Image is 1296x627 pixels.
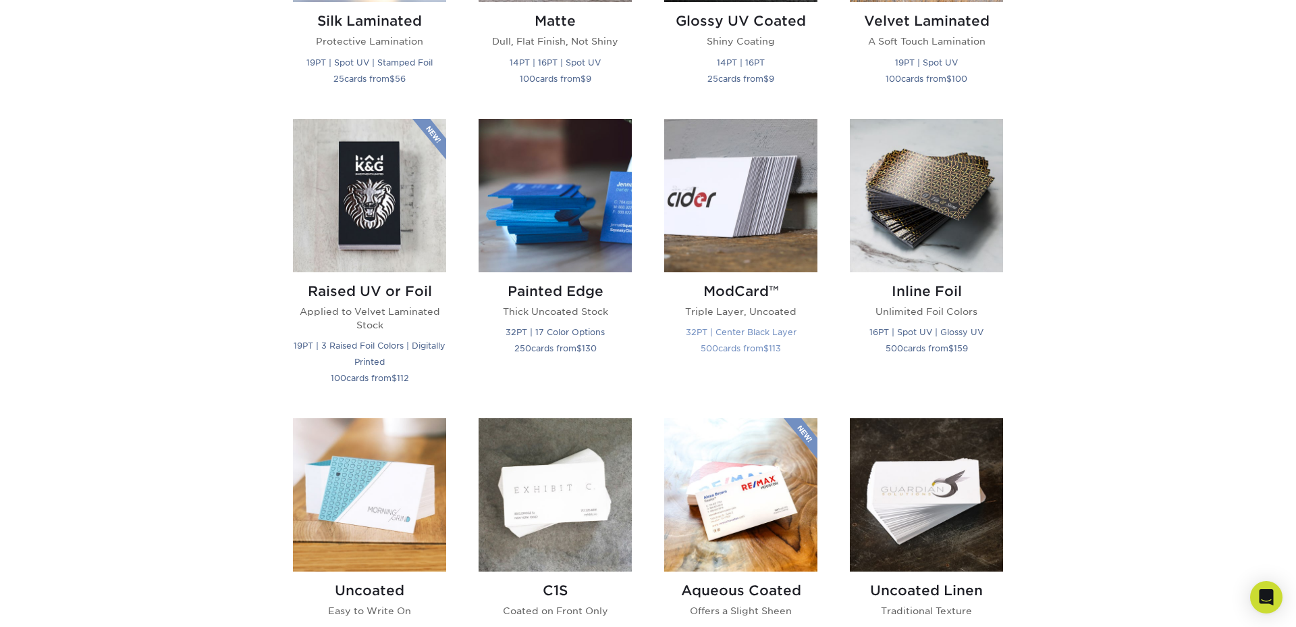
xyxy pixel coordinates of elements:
span: $ [948,343,954,353]
small: cards from [514,343,597,353]
span: 112 [397,373,409,383]
span: 25 [333,74,344,84]
h2: Uncoated Linen [850,582,1003,599]
span: $ [391,373,397,383]
img: Uncoated Business Cards [293,418,446,572]
h2: Painted Edge [479,283,632,299]
h2: ModCard™ [664,283,817,299]
small: cards from [331,373,409,383]
p: Offers a Slight Sheen [664,604,817,618]
p: Traditional Texture [850,604,1003,618]
span: 250 [514,343,531,353]
h2: Inline Foil [850,283,1003,299]
span: $ [389,74,395,84]
span: $ [580,74,586,84]
img: Uncoated Linen Business Cards [850,418,1003,572]
p: Shiny Coating [664,34,817,48]
span: $ [763,343,769,353]
h2: C1S [479,582,632,599]
p: Easy to Write On [293,604,446,618]
small: 32PT | 17 Color Options [506,327,605,337]
span: 9 [769,74,774,84]
img: Inline Foil Business Cards [850,119,1003,272]
p: Unlimited Foil Colors [850,305,1003,318]
div: Open Intercom Messenger [1250,581,1282,613]
small: 32PT | Center Black Layer [686,327,796,337]
img: Aqueous Coated Business Cards [664,418,817,572]
h2: Uncoated [293,582,446,599]
small: 14PT | 16PT [717,57,765,68]
a: Inline Foil Business Cards Inline Foil Unlimited Foil Colors 16PT | Spot UV | Glossy UV 500cards ... [850,119,1003,403]
h2: Matte [479,13,632,29]
p: Protective Lamination [293,34,446,48]
h2: Aqueous Coated [664,582,817,599]
span: 100 [520,74,535,84]
small: cards from [520,74,591,84]
p: Triple Layer, Uncoated [664,305,817,318]
span: 100 [331,373,346,383]
h2: Velvet Laminated [850,13,1003,29]
h2: Raised UV or Foil [293,283,446,299]
img: Raised UV or Foil Business Cards [293,119,446,272]
span: $ [946,74,952,84]
img: C1S Business Cards [479,418,632,572]
p: Dull, Flat Finish, Not Shiny [479,34,632,48]
p: Thick Uncoated Stock [479,305,632,318]
h2: Glossy UV Coated [664,13,817,29]
p: Applied to Velvet Laminated Stock [293,305,446,332]
small: 14PT | 16PT | Spot UV [510,57,601,68]
small: cards from [701,343,781,353]
span: 100 [952,74,967,84]
img: New Product [412,119,446,159]
span: 113 [769,343,781,353]
img: Painted Edge Business Cards [479,119,632,272]
img: ModCard™ Business Cards [664,119,817,272]
span: 130 [582,343,597,353]
a: ModCard™ Business Cards ModCard™ Triple Layer, Uncoated 32PT | Center Black Layer 500cards from$113 [664,119,817,403]
p: A Soft Touch Lamination [850,34,1003,48]
small: 19PT | Spot UV | Stamped Foil [306,57,433,68]
small: cards from [333,74,406,84]
span: 159 [954,343,968,353]
a: Raised UV or Foil Business Cards Raised UV or Foil Applied to Velvet Laminated Stock 19PT | 3 Rai... [293,119,446,403]
small: cards from [707,74,774,84]
small: cards from [886,74,967,84]
span: $ [763,74,769,84]
span: 9 [586,74,591,84]
small: cards from [886,343,968,353]
small: 19PT | 3 Raised Foil Colors | Digitally Printed [294,341,446,367]
small: 16PT | Spot UV | Glossy UV [869,327,983,337]
span: 100 [886,74,901,84]
img: New Product [784,418,817,459]
h2: Silk Laminated [293,13,446,29]
span: $ [576,343,582,353]
span: 25 [707,74,718,84]
span: 56 [395,74,406,84]
span: 500 [886,343,903,353]
p: Coated on Front Only [479,604,632,618]
span: 500 [701,343,718,353]
a: Painted Edge Business Cards Painted Edge Thick Uncoated Stock 32PT | 17 Color Options 250cards fr... [479,119,632,403]
small: 19PT | Spot UV [895,57,958,68]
